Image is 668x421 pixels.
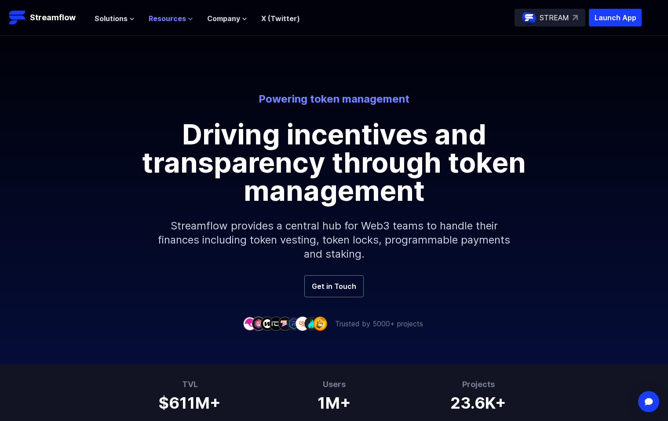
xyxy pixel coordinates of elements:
[159,391,221,412] h1: $611M+
[207,13,240,24] span: Company
[91,92,578,106] p: Powering token management
[450,391,506,412] h1: 23.6K+
[207,13,247,24] button: Company
[95,13,135,24] button: Solutions
[149,13,186,24] span: Resources
[261,14,300,23] a: X (Twitter)
[269,317,283,330] img: company-4
[304,275,364,297] a: Get in Touch
[318,391,351,412] h1: 1M+
[450,378,506,391] h3: Projects
[638,391,659,412] div: Open Intercom Messenger
[515,9,585,26] a: STREAM
[296,317,310,330] img: company-7
[335,318,423,329] p: Trusted by 5000+ projects
[149,13,193,24] button: Resources
[252,317,266,330] img: company-2
[540,12,569,23] p: STREAM
[287,317,301,330] img: company-6
[243,317,257,330] img: company-1
[573,15,578,20] img: top-right-arrow.svg
[159,378,221,391] h3: TVL
[145,205,523,275] p: Streamflow provides a central hub for Web3 teams to handle their finances including token vesting...
[522,11,536,25] img: streamflow-logo-circle.png
[95,13,128,24] span: Solutions
[318,378,351,391] h3: Users
[30,11,76,24] p: Streamflow
[304,317,318,330] img: company-8
[9,9,86,26] a: Streamflow
[136,120,532,205] h1: Driving incentives and transparency through token management
[260,317,274,330] img: company-3
[9,9,26,26] img: Streamflow Logo
[589,9,642,26] button: Launch App
[278,317,292,330] img: company-5
[313,317,327,330] img: company-9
